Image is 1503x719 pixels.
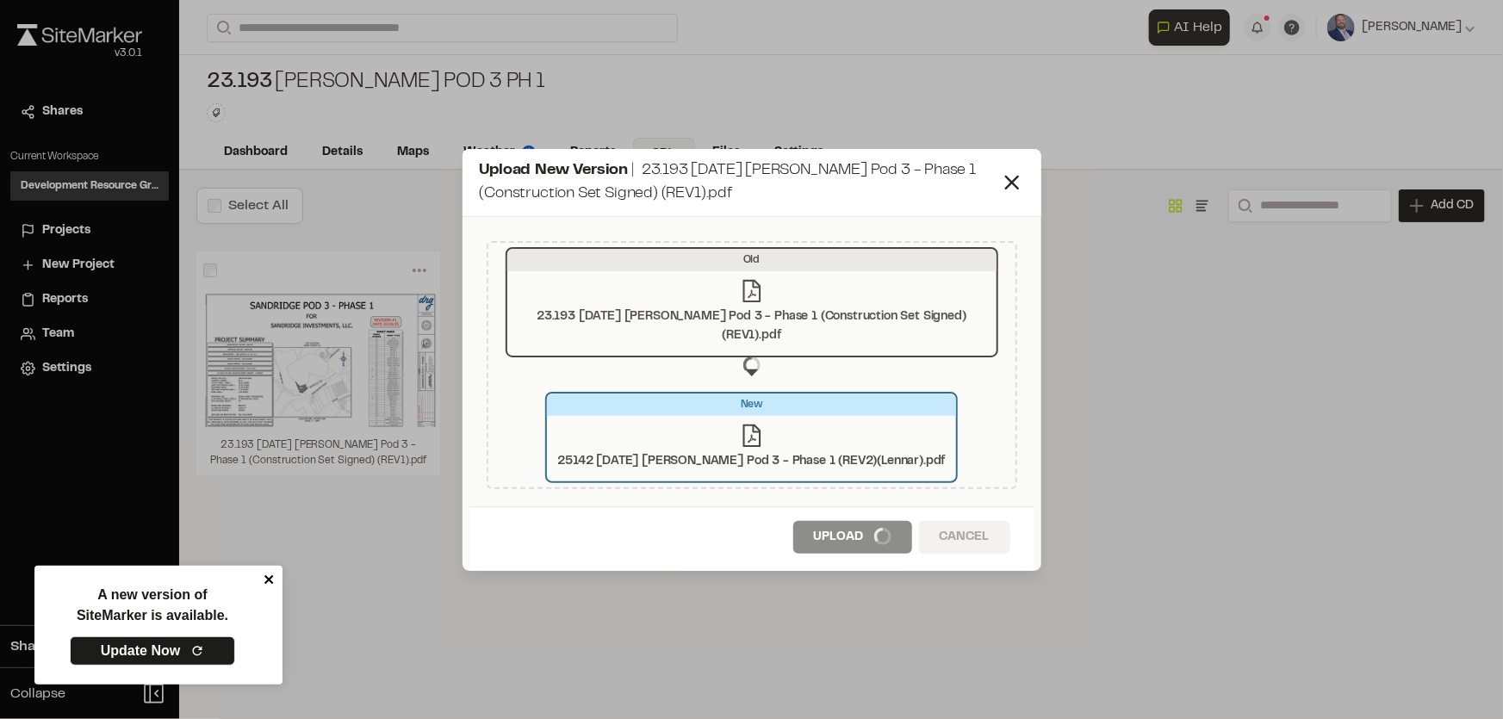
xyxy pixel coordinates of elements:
[919,521,1010,554] button: Cancel
[77,585,228,626] p: A new version of SiteMarker is available.
[264,573,276,586] button: close
[793,521,912,554] button: Upload
[70,636,235,666] a: Update Now
[487,241,1017,489] div: Old23.193 [DATE] [PERSON_NAME] Pod 3 - Phase 1 (Construction Set Signed) (REV1).pdfNew25142 [DATE...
